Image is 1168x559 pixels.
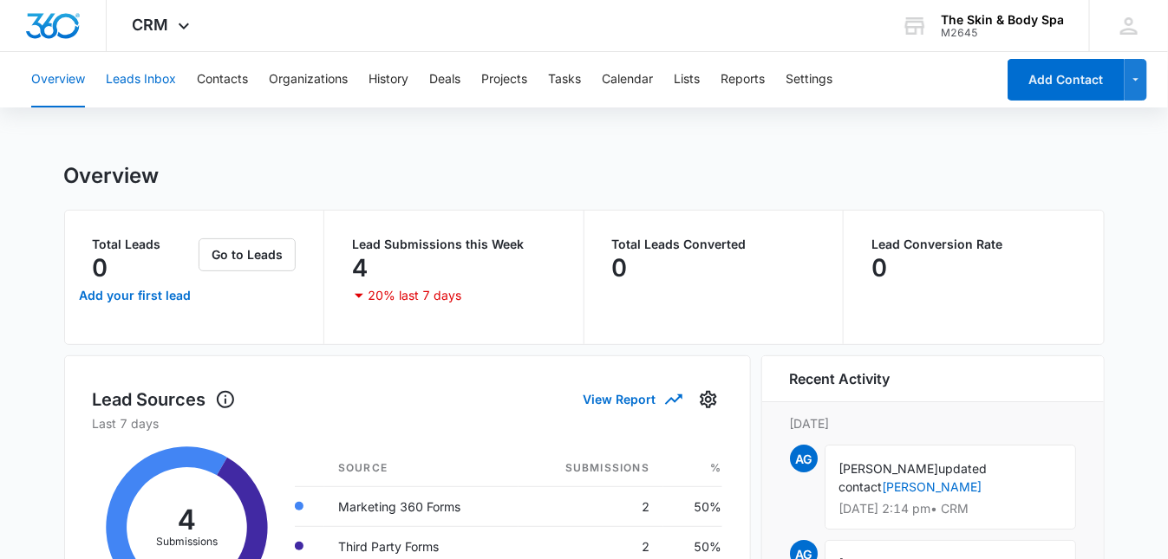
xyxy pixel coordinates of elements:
[324,486,519,526] td: Marketing 360 Forms
[790,445,818,472] span: AG
[429,52,460,107] button: Deals
[871,238,1076,250] p: Lead Conversion Rate
[352,254,368,282] p: 4
[199,247,296,262] a: Go to Leads
[133,16,169,34] span: CRM
[197,52,248,107] button: Contacts
[602,52,653,107] button: Calendar
[839,503,1061,515] p: [DATE] 2:14 pm • CRM
[663,450,721,487] th: %
[93,387,236,413] h1: Lead Sources
[612,254,628,282] p: 0
[369,52,408,107] button: History
[548,52,581,107] button: Tasks
[199,238,296,271] button: Go to Leads
[75,275,196,316] a: Add your first lead
[519,450,663,487] th: Submissions
[695,386,722,413] button: Settings
[324,450,519,487] th: Source
[721,52,765,107] button: Reports
[883,479,982,494] a: [PERSON_NAME]
[1008,59,1125,101] button: Add Contact
[269,52,348,107] button: Organizations
[106,52,176,107] button: Leads Inbox
[64,163,160,189] h1: Overview
[481,52,527,107] button: Projects
[941,27,1064,39] div: account id
[871,254,887,282] p: 0
[941,13,1064,27] div: account name
[663,486,721,526] td: 50%
[93,254,108,282] p: 0
[584,384,681,414] button: View Report
[368,289,461,302] p: 20% last 7 days
[31,52,85,107] button: Overview
[786,52,832,107] button: Settings
[790,414,1076,432] p: [DATE]
[519,486,663,526] td: 2
[612,238,816,250] p: Total Leads Converted
[674,52,700,107] button: Lists
[93,238,196,250] p: Total Leads
[93,414,722,432] p: Last 7 days
[352,238,556,250] p: Lead Submissions this Week
[839,461,939,476] span: [PERSON_NAME]
[790,368,891,389] h6: Recent Activity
